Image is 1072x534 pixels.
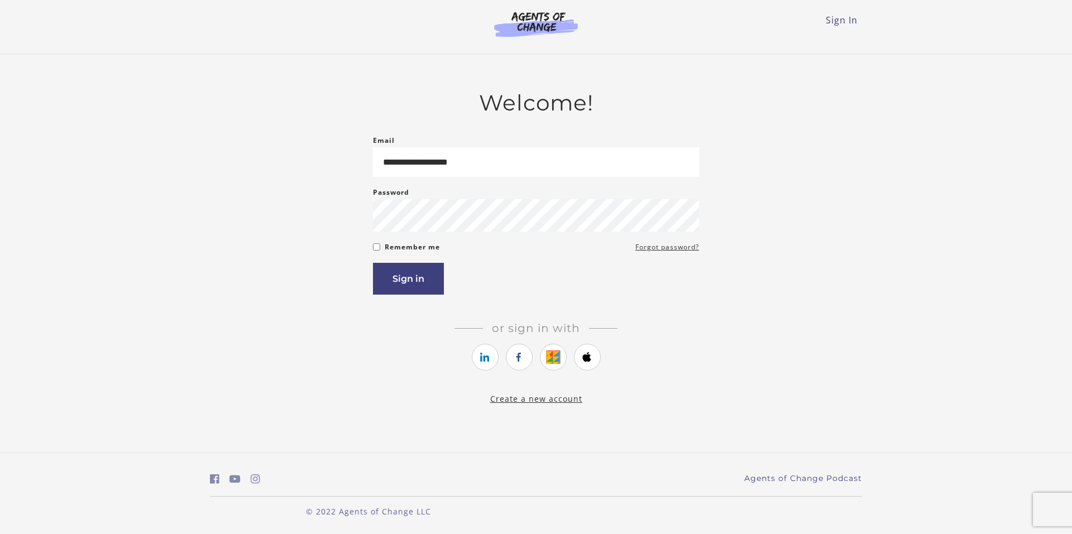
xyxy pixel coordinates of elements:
[210,506,527,517] p: © 2022 Agents of Change LLC
[635,240,699,254] a: Forgot password?
[373,186,409,199] label: Password
[385,240,440,254] label: Remember me
[472,344,499,371] a: https://courses.thinkific.com/users/auth/linkedin?ss%5Breferral%5D=&ss%5Buser_return_to%5D=&ss%5B...
[251,471,260,487] a: https://www.instagram.com/agentsofchangeprep/ (Open in a new window)
[574,344,601,371] a: https://courses.thinkific.com/users/auth/apple?ss%5Breferral%5D=&ss%5Buser_return_to%5D=&ss%5Bvis...
[483,321,589,335] span: Or sign in with
[506,344,533,371] a: https://courses.thinkific.com/users/auth/facebook?ss%5Breferral%5D=&ss%5Buser_return_to%5D=&ss%5B...
[826,14,858,26] a: Sign In
[482,11,590,37] img: Agents of Change Logo
[540,344,567,371] a: https://courses.thinkific.com/users/auth/google?ss%5Breferral%5D=&ss%5Buser_return_to%5D=&ss%5Bvi...
[373,263,444,295] button: Sign in
[210,471,219,487] a: https://www.facebook.com/groups/aswbtestprep (Open in a new window)
[210,474,219,484] i: https://www.facebook.com/groups/aswbtestprep (Open in a new window)
[744,473,862,484] a: Agents of Change Podcast
[490,393,582,404] a: Create a new account
[373,134,395,147] label: Email
[229,471,241,487] a: https://www.youtube.com/c/AgentsofChangeTestPrepbyMeaganMitchell (Open in a new window)
[251,474,260,484] i: https://www.instagram.com/agentsofchangeprep/ (Open in a new window)
[229,474,241,484] i: https://www.youtube.com/c/AgentsofChangeTestPrepbyMeaganMitchell (Open in a new window)
[373,90,699,116] h2: Welcome!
